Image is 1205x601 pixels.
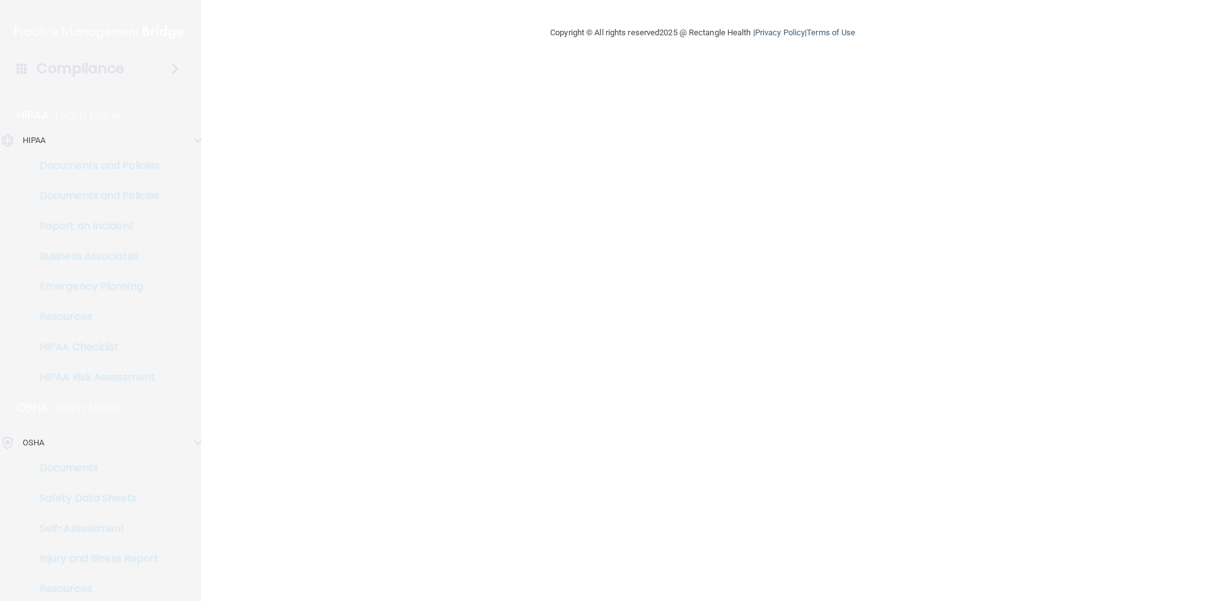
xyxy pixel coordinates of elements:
[23,133,46,148] p: HIPAA
[8,552,180,565] p: Injury and Illness Report
[8,462,180,474] p: Documents
[17,108,49,123] p: HIPAA
[8,371,180,384] p: HIPAA Risk Assessment
[8,250,180,263] p: Business Associates
[473,13,933,53] div: Copyright © All rights reserved 2025 @ Rectangle Health | |
[14,20,186,45] img: PMB logo
[8,190,180,202] p: Documents and Policies
[8,492,180,505] p: Safety Data Sheets
[807,28,855,37] a: Terms of Use
[8,159,180,172] p: Documents and Policies
[55,108,122,123] p: Learn More!
[17,400,49,415] p: OSHA
[755,28,805,37] a: Privacy Policy
[8,220,180,232] p: Report an Incident
[8,522,180,535] p: Self-Assessment
[8,341,180,353] p: HIPAA Checklist
[8,583,180,595] p: Resources
[23,435,44,450] p: OSHA
[55,400,122,415] p: Learn More!
[8,280,180,293] p: Emergency Planning
[8,311,180,323] p: Resources
[37,60,124,77] h4: Compliance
